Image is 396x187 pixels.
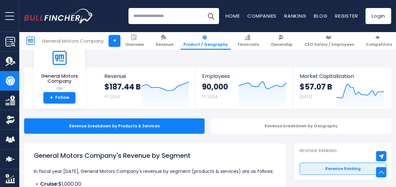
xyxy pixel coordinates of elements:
[202,73,286,79] span: Employees
[304,42,354,47] span: CEO Salary / Employees
[50,95,53,101] strong: +
[98,67,196,109] a: Revenue $187.44 B FY 2024
[156,42,173,47] span: Revenue
[300,163,386,175] a: Revenue Ranking
[268,32,295,50] a: Ownership
[24,35,37,47] img: GM logo
[363,32,395,50] a: Competitors
[300,73,384,79] span: Market Capitalization
[104,73,189,79] span: Revenue
[365,8,391,24] a: Login
[42,37,104,45] div: General Motors Company
[39,73,80,84] span: General Motors Company
[104,82,141,92] strong: $187.44 B
[153,32,176,50] a: Revenue
[284,13,306,19] a: Ranking
[104,94,120,99] small: FY 2024
[202,82,228,92] strong: 90,000
[335,13,358,19] a: Register
[300,82,332,92] strong: $57.07 B
[196,67,293,109] a: Employees 90,000 FY 2024
[180,32,231,50] a: Product / Geography
[24,9,93,23] a: Go to homepage
[300,94,312,99] small: [DATE]
[183,42,228,47] span: Product / Geography
[39,47,80,92] a: General Motors Company GM
[203,8,219,24] button: Search
[125,42,144,47] span: Overview
[211,118,392,134] div: Revenue breakdown by Geography
[34,151,276,160] h1: General Motors Company's Revenue by Segment
[122,32,147,50] a: Overview
[314,13,327,19] a: Blog
[24,9,93,23] img: Bullfincher logo
[43,92,75,104] a: +Follow
[39,86,80,91] small: GM
[238,42,259,47] span: Financials
[48,47,71,69] img: GM logo
[300,148,386,154] p: Revenue Ranking
[247,13,277,19] a: Companies
[225,13,240,19] a: Home
[302,32,357,50] a: CEO Salary / Employees
[293,67,391,109] a: Market Capitalization $57.07 B [DATE]
[5,115,15,125] img: Ownership
[24,118,205,134] div: Revenue breakdown by Products & Services
[109,35,120,47] a: +
[235,32,262,50] a: Financials
[202,94,217,99] small: FY 2024
[271,42,293,47] span: Ownership
[366,42,392,47] span: Competitors
[34,167,276,175] p: In fiscal year [DATE], General Motors Company's revenue by segment (products & services) are as f...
